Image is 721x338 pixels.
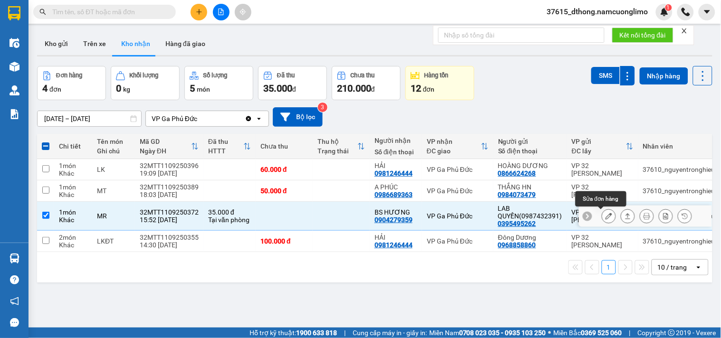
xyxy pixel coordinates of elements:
[660,8,669,16] img: icon-new-feature
[375,169,413,177] div: 0981246444
[10,275,19,284] span: question-circle
[591,67,620,84] button: SMS
[699,4,715,20] button: caret-down
[140,208,199,216] div: 32MTT1109250372
[427,138,481,145] div: VP nhận
[375,241,413,249] div: 0981246444
[59,162,87,169] div: 1 món
[38,111,141,126] input: Select a date range.
[629,328,631,338] span: |
[240,9,246,15] span: aim
[39,9,46,15] span: search
[59,142,87,150] div: Chi tiết
[197,85,210,93] span: món
[318,103,327,112] sup: 3
[59,183,87,191] div: 1 món
[498,147,562,155] div: Số điện thoại
[572,162,634,177] div: VP 32 [PERSON_NAME]
[59,216,87,224] div: Khác
[10,253,19,263] img: warehouse-icon
[140,241,199,249] div: 14:30 [DATE]
[198,114,199,123] input: Selected VP Ga Phủ Đức.
[218,9,224,15] span: file-add
[10,109,19,119] img: solution-icon
[332,66,401,100] button: Chưa thu210.000đ
[184,66,253,100] button: Số lượng5món
[353,328,427,338] span: Cung cấp máy in - giấy in:
[140,162,199,169] div: 32MTT1109250396
[140,147,191,155] div: Ngày ĐH
[567,134,638,159] th: Toggle SortBy
[668,329,675,336] span: copyright
[130,72,159,79] div: Khối lượng
[427,166,489,173] div: VP Ga Phủ Đức
[682,8,690,16] img: phone-icon
[581,329,622,337] strong: 0369 525 060
[703,8,711,16] span: caret-down
[208,138,243,145] div: Đã thu
[411,83,421,94] span: 12
[10,318,19,327] span: message
[344,328,346,338] span: |
[317,138,357,145] div: Thu hộ
[427,237,489,245] div: VP Ga Phủ Đức
[375,137,417,144] div: Người nhận
[260,237,308,245] div: 100.000 đ
[498,220,536,227] div: 0395495262
[296,329,337,337] strong: 1900 633 818
[658,263,687,272] div: 10 / trang
[97,212,130,220] div: MR
[97,187,130,195] div: MT
[498,183,562,191] div: THẮNG HN
[59,191,87,198] div: Khác
[203,134,256,159] th: Toggle SortBy
[245,115,252,122] svg: Clear value
[76,32,114,55] button: Trên xe
[313,134,370,159] th: Toggle SortBy
[498,205,562,220] div: LAB QUYỀN(0987432391)
[337,83,371,94] span: 210.000
[375,208,417,216] div: BS HƯƠNG
[602,209,616,223] div: Sửa đơn hàng
[213,4,230,20] button: file-add
[191,4,207,20] button: plus
[140,169,199,177] div: 19:09 [DATE]
[375,148,417,156] div: Số điện thoại
[10,85,19,95] img: warehouse-icon
[423,85,435,93] span: đơn
[140,183,199,191] div: 32MTT1109250389
[665,4,672,11] sup: 1
[405,66,474,100] button: Hàng tồn12đơn
[621,209,635,223] div: Giao hàng
[572,234,634,249] div: VP 32 [PERSON_NAME]
[572,208,634,224] div: VP 32 [PERSON_NAME]
[250,328,337,338] span: Hỗ trợ kỹ thuật:
[424,72,449,79] div: Hàng tồn
[351,72,375,79] div: Chưa thu
[111,66,180,100] button: Khối lượng0kg
[667,4,670,11] span: 1
[59,208,87,216] div: 1 món
[140,216,199,224] div: 15:52 [DATE]
[602,260,616,274] button: 1
[375,191,413,198] div: 0986689363
[371,85,375,93] span: đ
[375,162,417,169] div: HẢI
[56,72,82,79] div: Đơn hàng
[59,234,87,241] div: 2 món
[258,66,327,100] button: Đã thu35.000đ
[140,234,199,241] div: 32MTT1109250355
[114,32,158,55] button: Kho nhận
[208,147,243,155] div: HTTT
[375,234,417,241] div: HẢI
[612,28,673,43] button: Kết nối tổng đài
[37,66,106,100] button: Đơn hàng4đơn
[260,187,308,195] div: 50.000 đ
[375,216,413,224] div: 0904279359
[498,241,536,249] div: 0968858860
[427,147,481,155] div: ĐC giao
[196,9,202,15] span: plus
[548,331,551,335] span: ⚪️
[37,32,76,55] button: Kho gửi
[539,6,656,18] span: 37615_dthong.namcuonglimo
